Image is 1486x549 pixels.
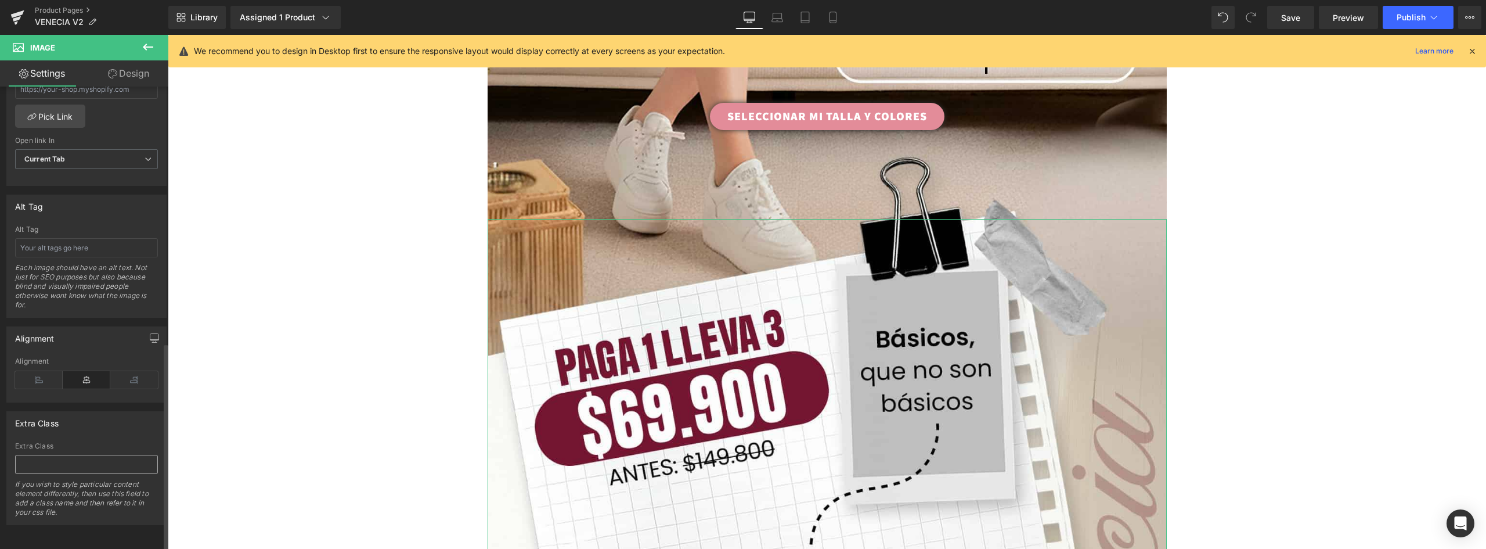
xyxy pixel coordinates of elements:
span: Preview [1333,12,1364,24]
div: Open link In [15,137,158,145]
button: More [1458,6,1481,29]
a: Desktop [735,6,763,29]
div: Assigned 1 Product [240,12,331,23]
input: Your alt tags go here [15,238,158,257]
div: Alt Tag [15,225,158,234]
span: Save [1281,12,1300,24]
a: Learn more [1411,44,1458,58]
span: Image [30,43,55,52]
div: Alt Tag [15,195,43,211]
a: New Library [168,6,226,29]
a: Design [86,60,171,87]
a: Tablet [791,6,819,29]
b: Current Tab [24,155,66,163]
div: Each image should have an alt text. Not just for SEO purposes but also because blind and visually... [15,263,158,317]
div: If you wish to style particular content element differently, then use this field to add a class n... [15,480,158,525]
div: Alignment [15,327,55,343]
a: Preview [1319,6,1378,29]
div: Open Intercom Messenger [1447,509,1474,537]
span: Publish [1397,13,1426,22]
a: Mobile [819,6,847,29]
div: Extra Class [15,442,158,450]
a: SELECCIONAR MI TALLA Y COLORES [542,68,777,95]
span: Library [190,12,218,23]
a: Pick Link [15,105,85,128]
a: Laptop [763,6,791,29]
span: VENECIA V2 [35,17,84,27]
div: Extra Class [15,412,59,428]
button: Publish [1383,6,1453,29]
div: Alignment [15,357,158,365]
button: Redo [1239,6,1263,29]
a: Product Pages [35,6,168,15]
p: We recommend you to design in Desktop first to ensure the responsive layout would display correct... [194,45,725,58]
input: https://your-shop.myshopify.com [15,80,158,99]
button: Undo [1211,6,1235,29]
